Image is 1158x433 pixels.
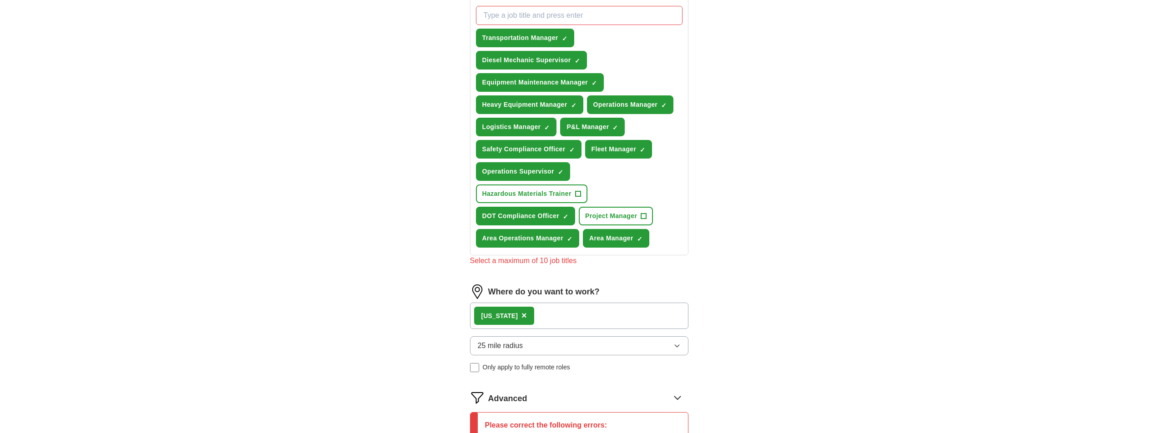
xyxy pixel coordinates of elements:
[476,118,557,136] button: Logistics Manager✓
[612,124,618,131] span: ✓
[585,140,652,159] button: Fleet Manager✓
[640,146,645,154] span: ✓
[567,235,572,243] span: ✓
[470,255,688,266] div: Select a maximum of 10 job titles
[470,284,485,299] img: location.png
[592,80,597,87] span: ✓
[558,169,563,176] span: ✓
[569,146,575,154] span: ✓
[476,140,582,159] button: Safety Compliance Officer✓
[482,55,571,65] span: Diesel Mechanic Supervisor
[482,100,567,109] span: Heavy Equipment Manager
[476,51,587,70] button: Diesel Mechanic Supervisor✓
[521,309,527,323] button: ×
[476,95,583,114] button: Heavy Equipment Manager✓
[485,420,607,431] p: Please correct the following errors:
[587,95,674,114] button: Operations Manager✓
[483,363,570,372] span: Only apply to fully remote roles
[476,73,604,92] button: Equipment Maintenance Manager✓
[476,229,579,248] button: Area Operations Manager✓
[482,211,560,221] span: DOT Compliance Officer
[560,118,625,136] button: P&L Manager✓
[585,211,637,221] span: Project Manager
[488,393,527,405] span: Advanced
[470,336,688,355] button: 25 mile radius
[521,310,527,320] span: ×
[592,144,637,154] span: Fleet Manager
[579,207,653,225] button: Project Manager
[566,122,609,132] span: P&L Manager
[481,311,518,321] div: [US_STATE]
[593,100,658,109] span: Operations Manager
[563,213,568,220] span: ✓
[583,229,649,248] button: Area Manager✓
[482,122,541,132] span: Logistics Manager
[589,234,633,243] span: Area Manager
[482,78,588,87] span: Equipment Maintenance Manager
[470,390,485,405] img: filter
[476,207,576,225] button: DOT Compliance Officer✓
[571,102,576,109] span: ✓
[470,363,479,372] input: Only apply to fully remote roles
[476,6,683,25] input: Type a job title and press enter
[478,340,523,351] span: 25 mile radius
[482,33,558,43] span: Transportation Manager
[637,235,642,243] span: ✓
[544,124,550,131] span: ✓
[482,144,566,154] span: Safety Compliance Officer
[661,102,667,109] span: ✓
[488,286,600,298] label: Where do you want to work?
[476,29,574,47] button: Transportation Manager✓
[562,35,567,42] span: ✓
[482,167,554,176] span: Operations Supervisor
[482,234,563,243] span: Area Operations Manager
[575,57,580,65] span: ✓
[476,184,587,203] button: Hazardous Materials Trainer
[476,162,570,181] button: Operations Supervisor✓
[482,189,571,199] span: Hazardous Materials Trainer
